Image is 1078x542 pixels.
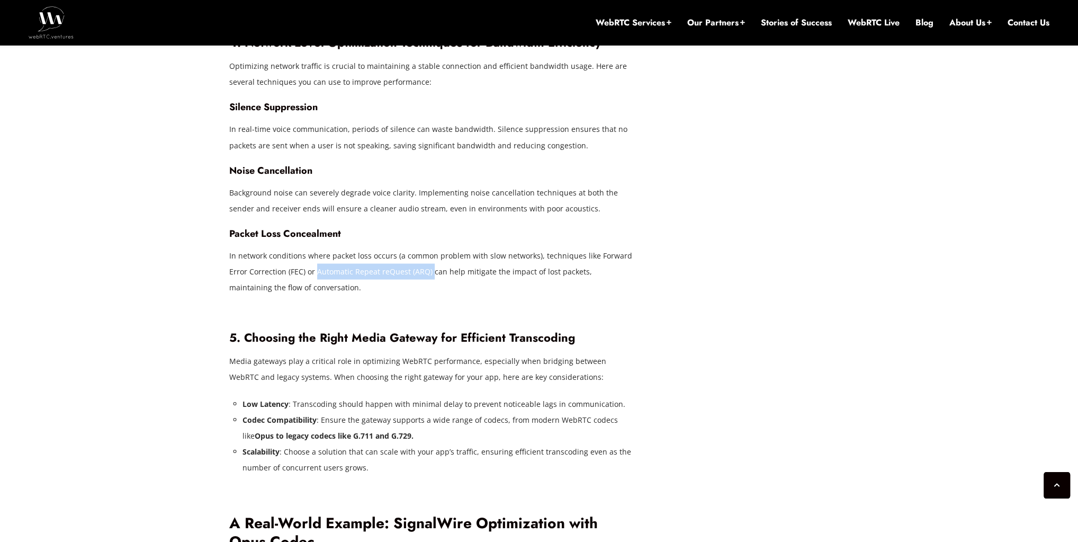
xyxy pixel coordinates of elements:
[255,430,414,440] strong: Opus to legacy codecs like G.711 and G.729.
[242,412,637,443] li: : Ensure the gateway supports a wide range of codecs, from modern WebRTC codecs like
[229,101,637,112] h4: Silence Suppression
[229,58,637,90] p: Optimizing network traffic is crucial to maintaining a stable connection and efficient bandwidth ...
[229,353,637,385] p: Media gateways play a critical role in optimizing WebRTC performance, especially when bridging be...
[229,164,637,176] h4: Noise Cancellation
[242,446,280,456] strong: Scalability
[229,35,637,49] h3: 4. Network-Level Optimization Techniques for Bandwidth Efficiency
[915,17,933,29] a: Blog
[761,17,832,29] a: Stories of Success
[848,17,900,29] a: WebRTC Live
[242,414,317,424] strong: Codec Compatibility
[29,6,74,38] img: WebRTC.ventures
[242,443,637,475] li: : Choose a solution that can scale with your app’s traffic, ensuring efficient transcoding even a...
[596,17,671,29] a: WebRTC Services
[242,398,289,408] strong: Low Latency
[687,17,745,29] a: Our Partners
[229,227,637,239] h4: Packet Loss Concealment
[242,396,637,412] li: : Transcoding should happen with minimal delay to prevent noticeable lags in communication.
[1008,17,1049,29] a: Contact Us
[949,17,992,29] a: About Us
[229,247,637,295] p: In network conditions where packet loss occurs (a common problem with slow networks), techniques ...
[229,330,637,344] h3: 5. Choosing the Right Media Gateway for Efficient Transcoding
[229,121,637,153] p: In real-time voice communication, periods of silence can waste bandwidth. Silence suppression ens...
[229,184,637,216] p: Background noise can severely degrade voice clarity. Implementing noise cancellation techniques a...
